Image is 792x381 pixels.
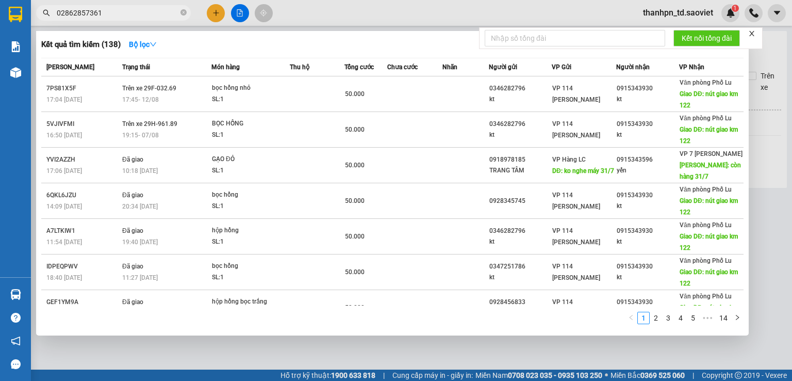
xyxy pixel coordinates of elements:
span: [PERSON_NAME] [46,63,94,71]
div: SL: 1 [212,236,289,248]
span: VP 114 [PERSON_NAME] [552,298,600,317]
button: right [731,312,744,324]
div: TRANG TÂM [489,165,551,176]
span: Văn phòng Phố Lu [680,79,732,86]
div: SL: 1 [212,272,289,283]
span: 50.000 [345,162,365,169]
img: warehouse-icon [10,67,21,78]
div: kt [489,130,551,140]
div: 0915343930 [617,297,679,308]
span: DĐ: ko nghe máy 31/7 [552,167,614,174]
div: bọc hồng [212,261,289,272]
span: Văn phòng Phố Lu [680,115,732,122]
div: bọc hồng [212,189,289,201]
span: Người gửi [489,63,517,71]
div: SL: 1 [212,165,289,177]
div: SL: 1 [212,130,289,141]
span: 10:18 [DATE] [122,167,158,174]
span: Giao DĐ: nút giao km 122 [680,233,738,251]
span: VP 114 [PERSON_NAME] [552,120,600,139]
div: kt [617,236,679,247]
li: 4 [674,312,687,324]
div: YVI2AZZH [46,154,119,165]
a: 4 [675,312,686,324]
li: 3 [662,312,674,324]
strong: Bộ lọc [129,40,157,49]
span: Kết nối tổng đài [682,33,732,44]
span: Tổng cước [344,63,374,71]
div: SL: 1 [212,94,289,105]
div: 5VJIVFMI [46,119,119,130]
div: A7LTKIW1 [46,226,119,236]
span: 50.000 [345,304,365,311]
div: 0346282796 [489,226,551,236]
span: Người nhận [616,63,650,71]
span: VP 7 [PERSON_NAME] [680,150,742,157]
div: 0915343930 [617,83,679,94]
div: 0915343930 [617,261,679,272]
span: 17:45 - 12/08 [122,96,159,103]
div: kt [489,236,551,247]
span: Món hàng [211,63,240,71]
li: 1 [637,312,650,324]
div: 0918978185 [489,154,551,165]
span: Văn phòng Phố Lu [680,257,732,264]
span: Văn phòng Phố Lu [680,293,732,300]
span: 18:40 [DATE] [46,274,82,281]
div: 0915343930 [617,119,679,130]
span: Giao DĐ: nút giao km 122 [680,304,738,323]
span: 50.000 [345,197,365,204]
img: solution-icon [10,41,21,52]
div: hộp hồng [212,225,289,236]
span: Giao DĐ: nút giao km 122 [680,197,738,216]
span: notification [11,336,21,346]
span: Trên xe 29H-961.89 [122,120,177,128]
div: BỌC HỒNG [212,118,289,130]
img: logo-vxr [9,7,22,22]
li: 14 [716,312,731,324]
span: VP 114 [PERSON_NAME] [552,227,600,246]
span: 17:04 [DATE] [46,96,82,103]
span: close [748,30,755,37]
span: 19:15 - 07/08 [122,132,159,139]
div: bọc hồng nhỏ [212,83,289,94]
div: 0928456833 [489,297,551,308]
span: 50.000 [345,90,365,98]
span: 16:50 [DATE] [46,132,82,139]
span: Trạng thái [122,63,150,71]
span: 20:34 [DATE] [122,203,158,210]
input: Nhập số tổng đài [485,30,665,46]
input: Tìm tên, số ĐT hoặc mã đơn [57,7,178,19]
a: 5 [687,312,699,324]
div: 0915343930 [617,190,679,201]
span: Giao DĐ: nút giao km 122 [680,268,738,287]
span: 50.000 [345,126,365,133]
button: Kết nối tổng đài [673,30,740,46]
div: 0346282796 [489,119,551,130]
span: VP 114 [PERSON_NAME] [552,85,600,103]
span: Đã giao [122,227,143,234]
span: Giao DĐ: nút giao km 122 [680,126,738,145]
span: 50.000 [345,233,365,240]
a: 14 [716,312,731,324]
span: Thu hộ [290,63,309,71]
span: 19:40 [DATE] [122,239,158,246]
div: 6QKL6JZU [46,190,119,201]
h3: Kết quả tìm kiếm ( 138 ) [41,39,121,50]
li: Next Page [731,312,744,324]
div: hộp hồng bọc trắng [212,296,289,308]
div: 0928345745 [489,196,551,207]
span: Nhãn [442,63,457,71]
div: kt [617,130,679,140]
span: 11:27 [DATE] [122,274,158,281]
span: Văn phòng Phố Lu [680,221,732,229]
div: SL: 1 [212,201,289,212]
button: Bộ lọcdown [121,36,165,53]
a: 1 [638,312,649,324]
span: VP Hàng LC [552,156,586,163]
div: kt [489,272,551,283]
div: kt [617,272,679,283]
span: VP 114 [PERSON_NAME] [552,263,600,281]
span: question-circle [11,313,21,323]
div: 0346282796 [489,83,551,94]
